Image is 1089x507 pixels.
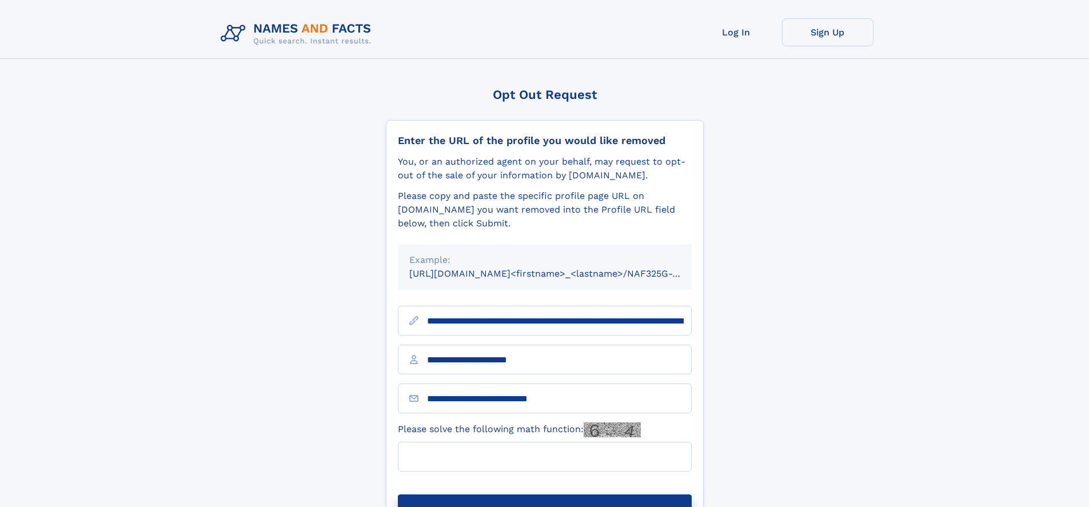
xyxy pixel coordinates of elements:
div: You, or an authorized agent on your behalf, may request to opt-out of the sale of your informatio... [398,155,692,182]
a: Sign Up [782,18,873,46]
div: Please copy and paste the specific profile page URL on [DOMAIN_NAME] you want removed into the Pr... [398,189,692,230]
div: Opt Out Request [386,87,704,102]
a: Log In [691,18,782,46]
label: Please solve the following math function: [398,422,641,437]
div: Enter the URL of the profile you would like removed [398,134,692,147]
div: Example: [409,253,680,267]
img: Logo Names and Facts [216,18,381,49]
small: [URL][DOMAIN_NAME]<firstname>_<lastname>/NAF325G-xxxxxxxx [409,268,713,279]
